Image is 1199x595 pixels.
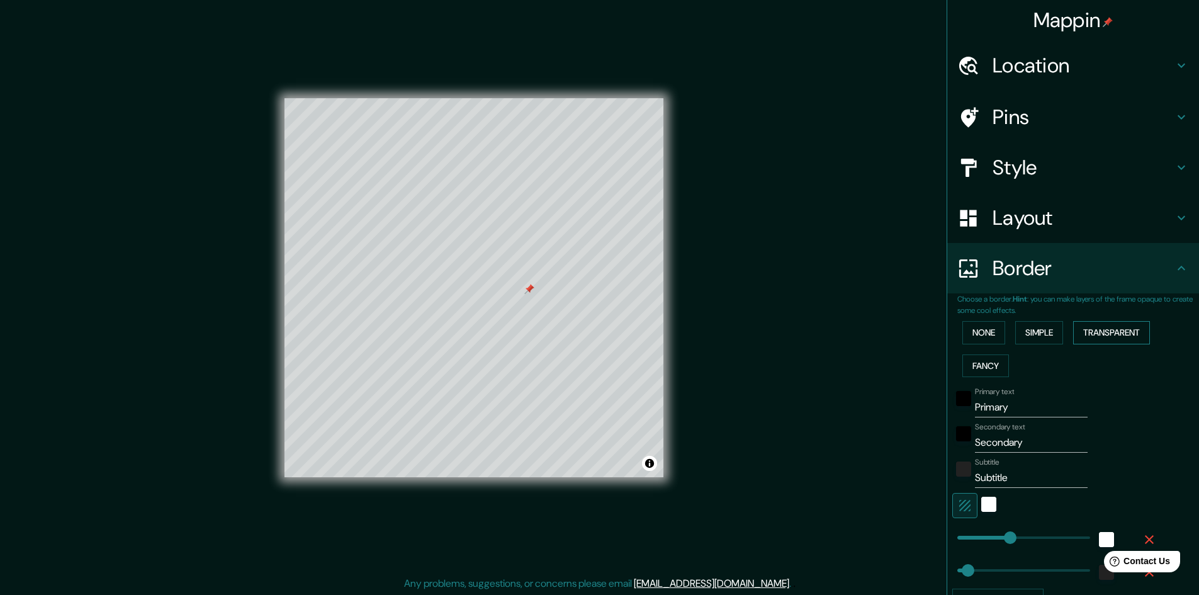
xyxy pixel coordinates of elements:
[404,576,791,591] p: Any problems, suggestions, or concerns please email .
[962,354,1009,378] button: Fancy
[1103,17,1113,27] img: pin-icon.png
[1033,8,1113,33] h4: Mappin
[1073,321,1150,344] button: Transparent
[1087,546,1185,581] iframe: Help widget launcher
[947,92,1199,142] div: Pins
[957,293,1199,316] p: Choose a border. : you can make layers of the frame opaque to create some cool effects.
[1013,294,1027,304] b: Hint
[791,576,793,591] div: .
[947,243,1199,293] div: Border
[1015,321,1063,344] button: Simple
[993,155,1174,180] h4: Style
[993,205,1174,230] h4: Layout
[956,462,971,477] button: color-222222
[993,105,1174,130] h4: Pins
[634,577,789,590] a: [EMAIL_ADDRESS][DOMAIN_NAME]
[956,426,971,441] button: black
[975,422,1025,433] label: Secondary text
[947,193,1199,243] div: Layout
[975,387,1014,397] label: Primary text
[947,142,1199,193] div: Style
[975,457,999,468] label: Subtitle
[956,391,971,406] button: black
[993,53,1174,78] h4: Location
[642,456,657,471] button: Toggle attribution
[981,497,996,512] button: white
[1099,532,1114,547] button: white
[962,321,1005,344] button: None
[993,256,1174,281] h4: Border
[793,576,796,591] div: .
[947,40,1199,91] div: Location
